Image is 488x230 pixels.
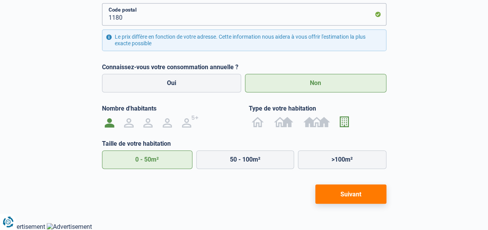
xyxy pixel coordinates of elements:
[102,150,193,169] label: 0 - 50m²
[163,115,172,128] img: 4 personnes
[340,115,349,128] img: Appartement
[102,3,386,26] input: 1000
[102,74,241,92] label: Oui
[298,150,386,169] label: >100m²
[249,105,386,112] legend: Type de votre habitation
[303,115,330,128] img: Bâtiment fermé
[252,115,264,128] img: Bâtiment ouvert
[274,115,293,128] img: Bâtiment semi-ouvert
[315,184,386,204] button: Suivant
[102,29,386,51] div: Le prix diffère en fonction de votre adresse. Cette information nous aidera à vous offrir l'estim...
[245,74,386,92] label: Non
[102,140,386,147] legend: Taille de votre habitation
[105,115,114,128] img: 1 personne
[102,63,386,71] legend: Connaissez-vous votre consommation annuelle ?
[143,115,153,128] img: 3 personnes
[124,115,133,128] img: 2 personnes
[102,105,240,112] legend: Nombre d'habitants
[182,115,199,128] img: 5 personnes ou +
[196,150,294,169] label: 50 - 100m²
